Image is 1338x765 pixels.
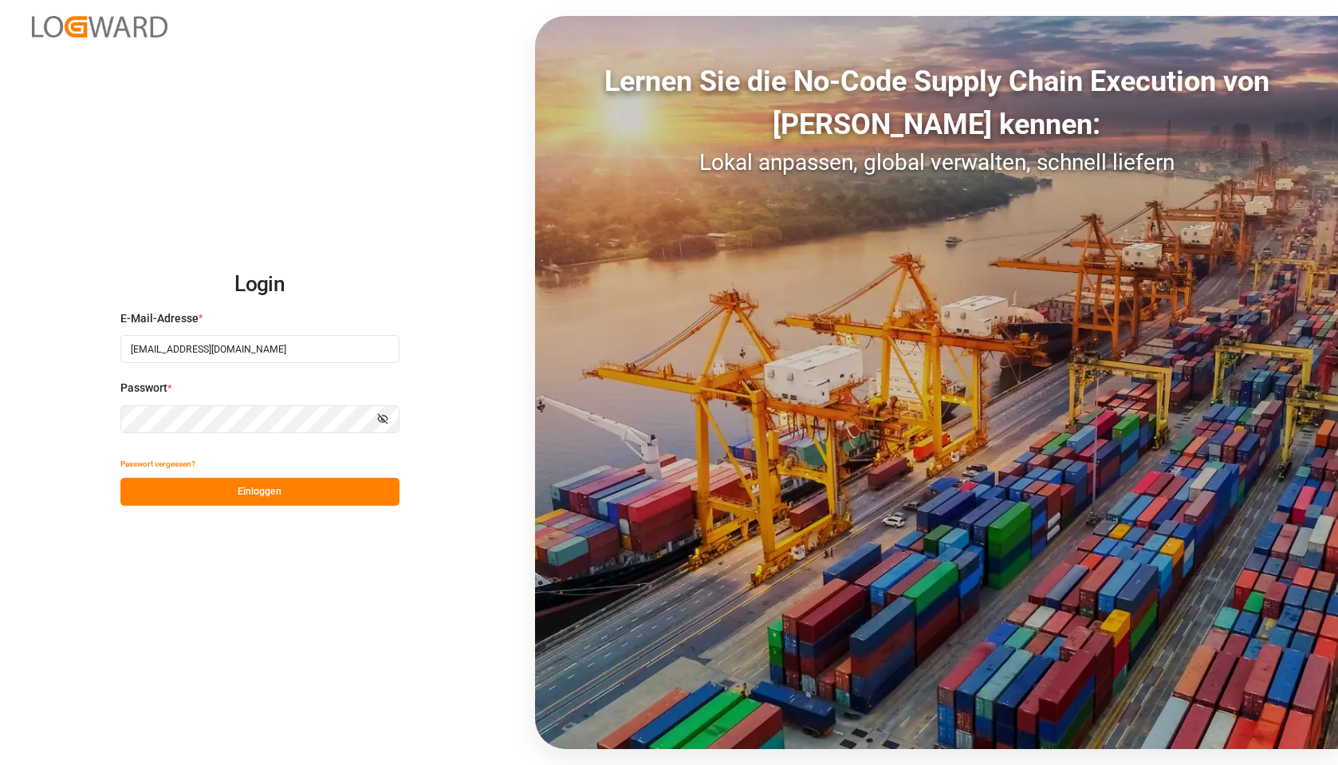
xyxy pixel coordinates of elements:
font: Lernen Sie die No-Code Supply Chain Execution von [PERSON_NAME] kennen: [604,65,1269,141]
input: Geben Sie Ihre E-Mail ein [120,335,399,363]
img: Logward_new_orange.png [32,16,167,37]
font: Passwort [120,381,167,394]
font: Lokal anpassen, global verwalten, schnell liefern [699,149,1175,175]
font: Einloggen [238,486,281,497]
button: Passwort vergessen? [120,450,195,478]
font: E-Mail-Adresse [120,312,199,325]
font: Passwort vergessen? [120,459,195,468]
button: Einloggen [120,478,399,506]
font: Login [234,272,285,296]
